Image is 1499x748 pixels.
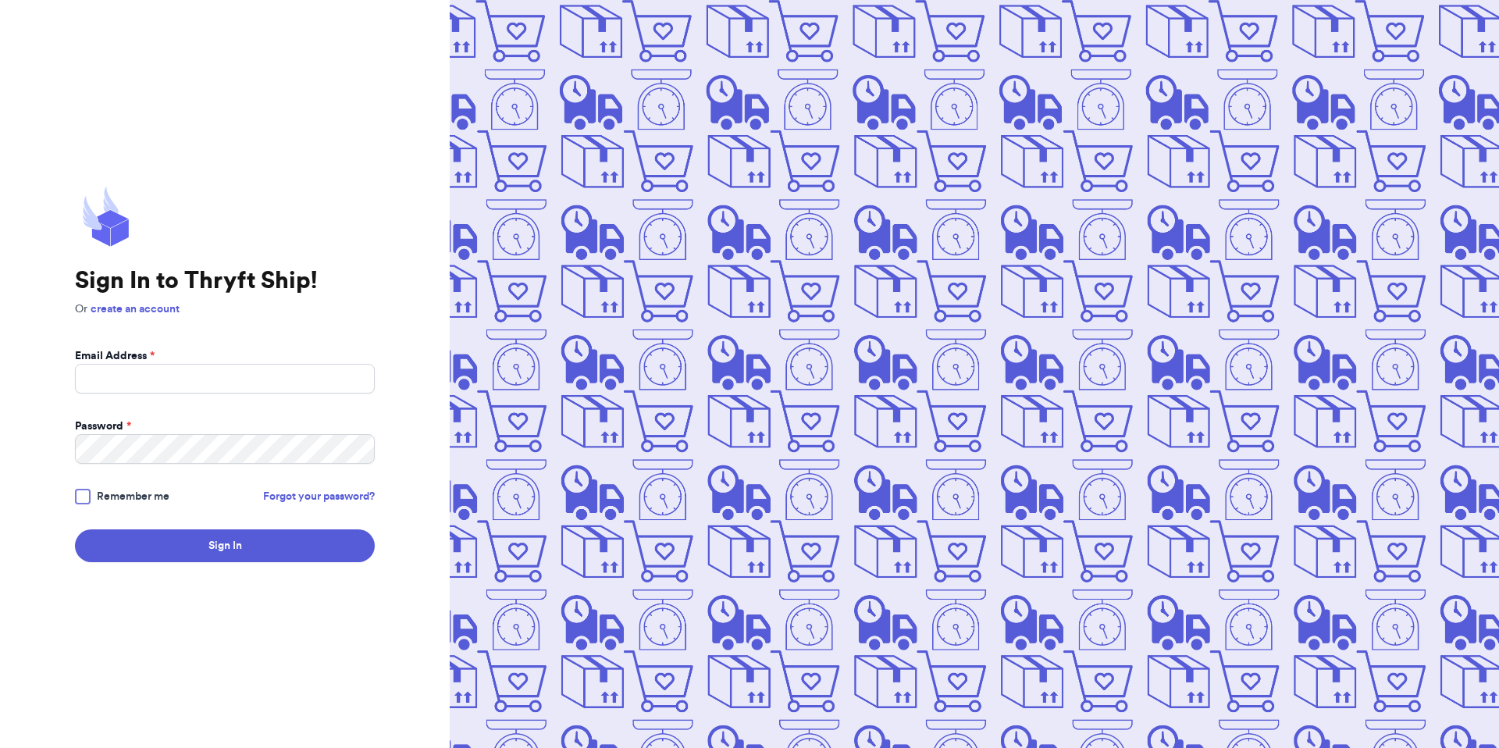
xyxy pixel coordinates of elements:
p: Or [75,301,375,317]
button: Sign In [75,529,375,562]
span: Remember me [97,489,169,504]
a: Forgot your password? [263,489,375,504]
label: Password [75,419,131,434]
h1: Sign In to Thryft Ship! [75,267,375,295]
a: create an account [91,304,180,315]
label: Email Address [75,348,155,364]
